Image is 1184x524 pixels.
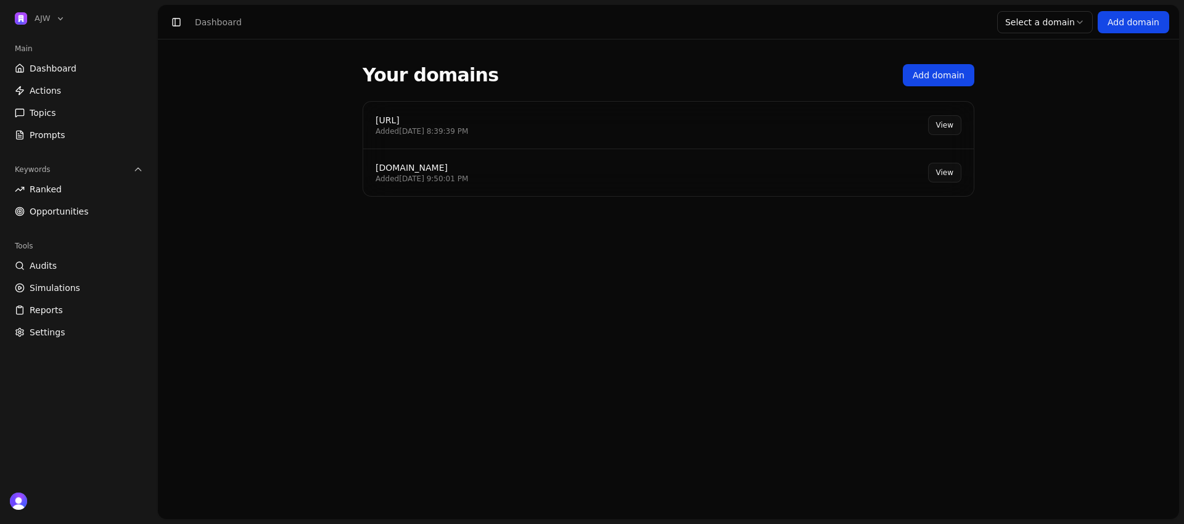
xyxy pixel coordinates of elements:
[10,493,27,510] img: 's logo
[10,59,148,78] a: Dashboard
[10,278,148,298] a: Simulations
[10,256,148,276] a: Audits
[928,115,961,135] a: View
[10,493,27,510] button: Open user button
[10,81,148,100] a: Actions
[10,10,70,27] button: Open organization switcher
[376,174,468,184] div: Added [DATE] 9:50:01 PM
[30,62,76,75] span: Dashboard
[1098,11,1169,33] a: Add domain
[30,282,80,294] span: Simulations
[30,260,57,272] span: Audits
[363,64,498,86] h1: Your domains
[10,179,148,199] a: Ranked
[10,236,148,256] div: Tools
[30,84,61,97] span: Actions
[30,107,56,119] span: Topics
[376,114,468,126] div: [URL]
[376,126,468,136] div: Added [DATE] 8:39:39 PM
[10,125,148,145] a: Prompts
[195,16,242,28] div: Dashboard
[10,160,148,179] button: Keywords
[30,205,89,218] span: Opportunities
[10,202,148,221] a: Opportunities
[903,64,974,86] a: Add domain
[10,322,148,342] a: Settings
[15,12,27,25] img: AJW
[10,300,148,320] a: Reports
[30,129,65,141] span: Prompts
[30,183,62,195] span: Ranked
[928,163,961,182] a: View
[10,39,148,59] div: Main
[376,162,468,174] div: [DOMAIN_NAME]
[35,13,51,24] span: AJW
[30,304,63,316] span: Reports
[30,326,65,338] span: Settings
[10,103,148,123] a: Topics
